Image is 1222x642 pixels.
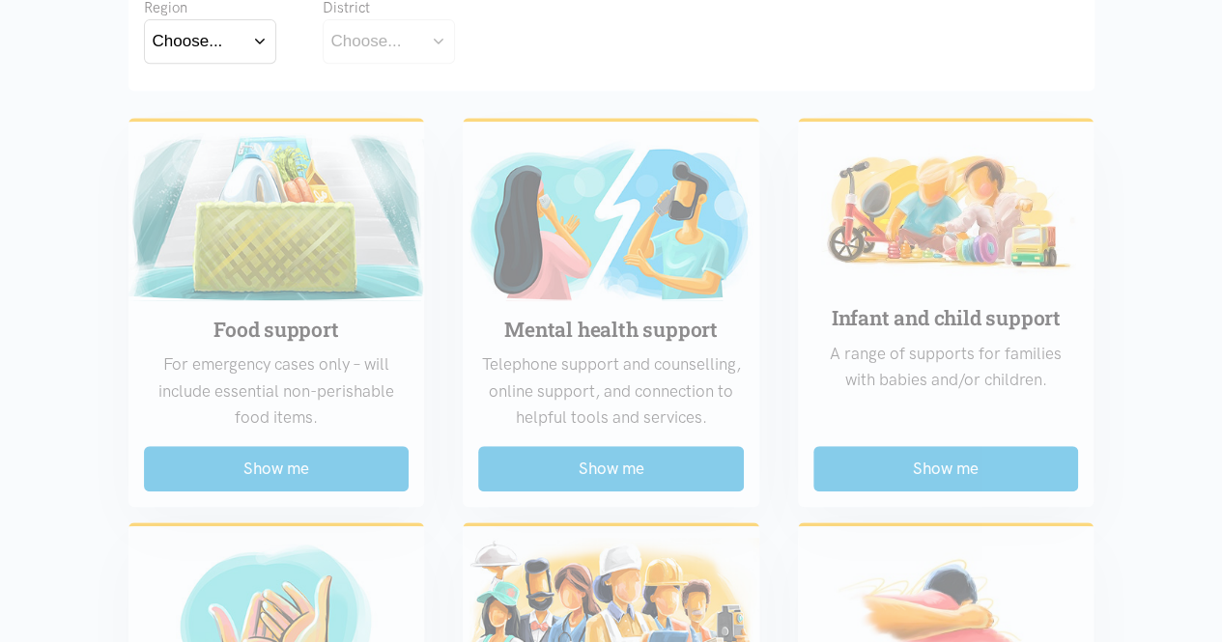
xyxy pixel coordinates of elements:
button: Choose... [144,19,276,63]
div: Choose... [153,28,223,54]
div: Choose... [331,28,402,54]
button: Choose... [323,19,455,63]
